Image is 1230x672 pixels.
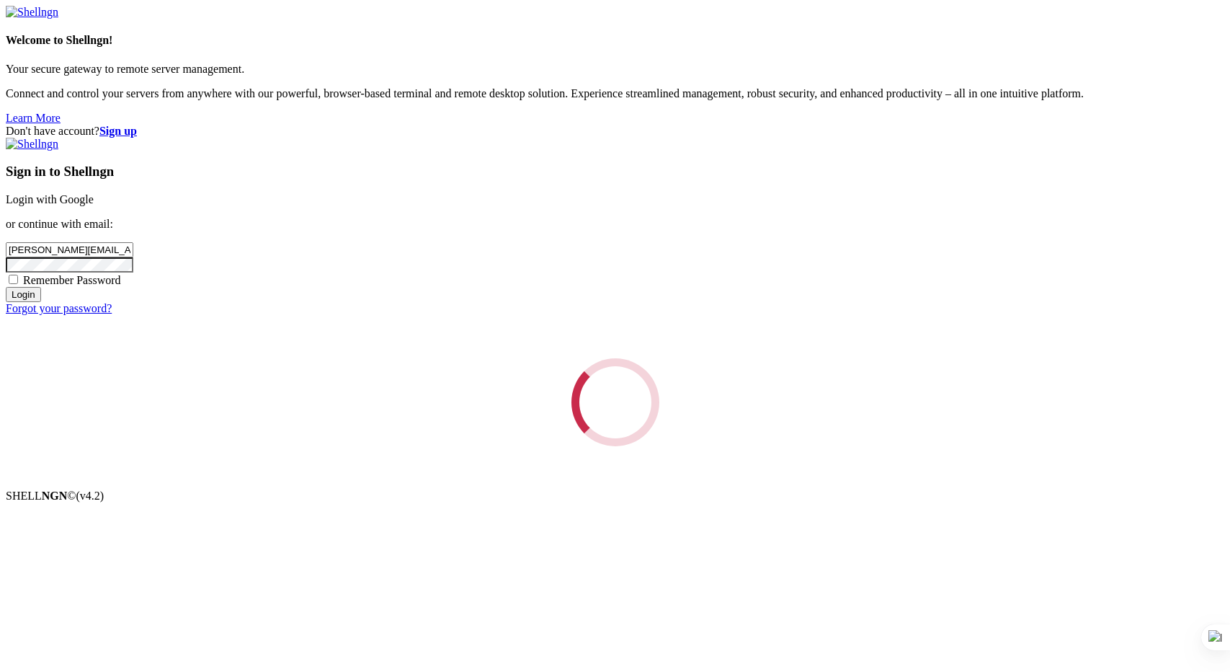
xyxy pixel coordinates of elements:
[6,6,58,19] img: Shellngn
[6,125,1224,138] div: Don't have account?
[6,218,1224,231] p: or continue with email:
[6,138,58,151] img: Shellngn
[6,164,1224,180] h3: Sign in to Shellngn
[571,358,659,446] div: Loading...
[6,34,1224,47] h4: Welcome to Shellngn!
[6,302,112,314] a: Forgot your password?
[6,287,41,302] input: Login
[6,242,133,257] input: Email address
[23,274,121,286] span: Remember Password
[9,275,18,284] input: Remember Password
[6,63,1224,76] p: Your secure gateway to remote server management.
[6,490,104,502] span: SHELL ©
[42,490,68,502] b: NGN
[99,125,137,137] a: Sign up
[6,193,94,205] a: Login with Google
[6,112,61,124] a: Learn More
[76,490,104,502] span: 4.2.0
[6,87,1224,100] p: Connect and control your servers from anywhere with our powerful, browser-based terminal and remo...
